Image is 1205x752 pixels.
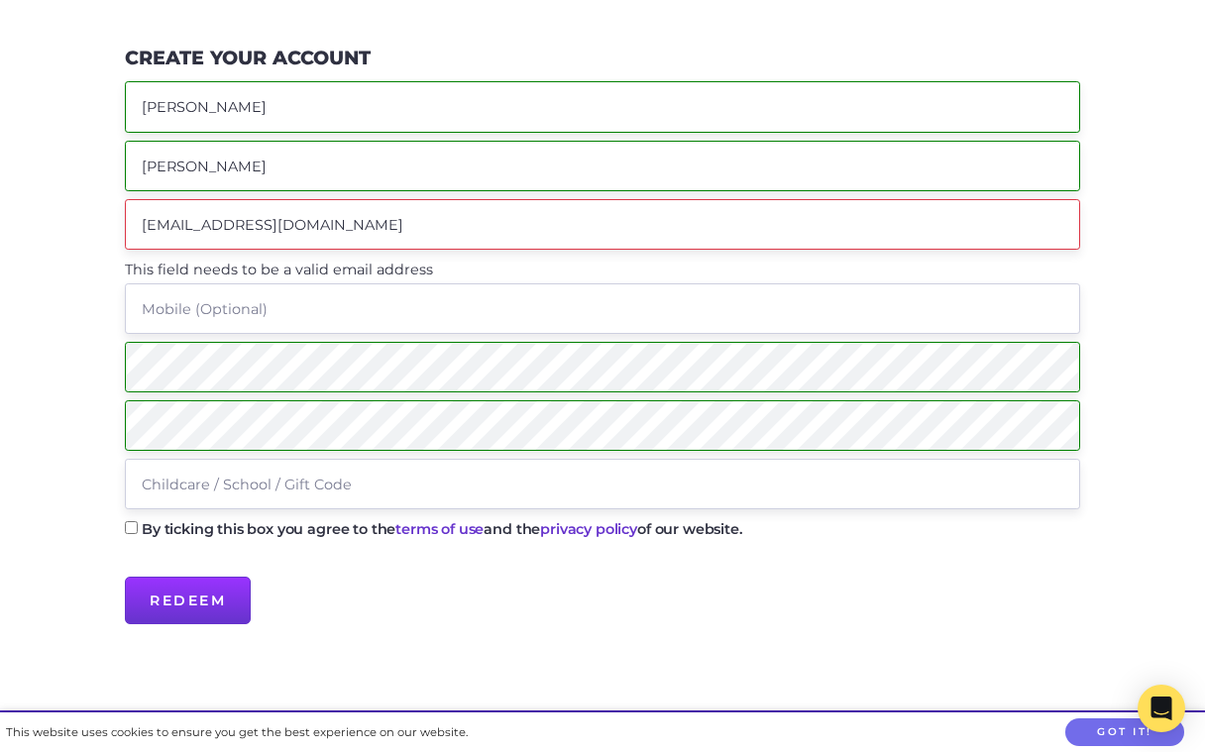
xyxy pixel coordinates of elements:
input: First Name [125,81,1080,132]
input: Childcare / School / Gift Code [125,459,1080,509]
input: Redeem [125,577,251,624]
div: Open Intercom Messenger [1138,685,1185,732]
button: Got it! [1065,718,1184,747]
input: Mobile (Optional) [125,283,1080,334]
input: Email Address [125,199,1080,250]
h3: Create Your Account [125,47,371,69]
span: This field needs to be a valid email address [125,261,433,278]
div: This website uses cookies to ensure you get the best experience on our website. [6,722,468,743]
label: By ticking this box you agree to the and the of our website. [142,522,743,536]
input: Last Name [125,141,1080,191]
a: terms of use [395,520,484,538]
a: privacy policy [540,520,637,538]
